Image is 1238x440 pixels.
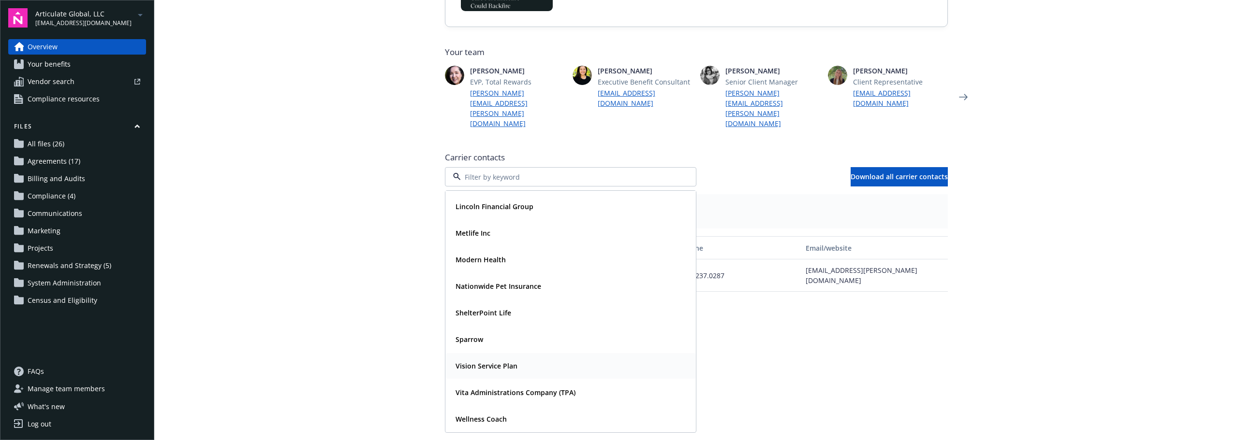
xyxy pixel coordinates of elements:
a: Marketing [8,223,146,239]
img: photo [700,66,720,85]
a: arrowDropDown [134,9,146,20]
span: EVP, Total Rewards [470,77,565,87]
span: Renewals and Strategy (5) [28,258,111,273]
a: Billing and Audits [8,171,146,186]
span: All files (26) [28,136,64,152]
strong: Nationwide Pet Insurance [456,282,541,291]
span: [EMAIL_ADDRESS][DOMAIN_NAME] [35,19,132,28]
div: Email/website [806,243,943,253]
button: Articulate Global, LLC[EMAIL_ADDRESS][DOMAIN_NAME]arrowDropDown [35,8,146,28]
span: Compliance resources [28,91,100,107]
a: Next [956,89,971,105]
input: Filter by keyword [461,172,677,182]
span: Billing and Audits [28,171,85,186]
a: Census and Eligibility [8,293,146,308]
span: [PERSON_NAME] [853,66,948,76]
img: navigator-logo.svg [8,8,28,28]
strong: Modern Health [456,255,506,264]
div: 515.237.0287 [678,259,802,292]
span: Download all carrier contacts [851,172,948,181]
span: Legal Services - (19035) [453,211,940,221]
div: Phone [682,243,798,253]
span: Your team [445,46,948,58]
button: Download all carrier contacts [851,167,948,186]
strong: ShelterPoint Life [456,308,511,317]
span: System Administration [28,275,101,291]
span: Census and Eligibility [28,293,97,308]
a: Compliance resources [8,91,146,107]
span: Your benefits [28,57,71,72]
a: [PERSON_NAME][EMAIL_ADDRESS][PERSON_NAME][DOMAIN_NAME] [470,88,565,128]
a: System Administration [8,275,146,291]
a: Manage team members [8,381,146,397]
strong: Lincoln Financial Group [456,202,533,211]
span: Articulate Global, LLC [35,9,132,19]
strong: Metlife Inc [456,228,490,238]
strong: Wellness Coach [456,414,507,424]
span: Client Representative [853,77,948,87]
a: Your benefits [8,57,146,72]
a: Overview [8,39,146,55]
a: Projects [8,241,146,256]
span: Executive Benefit Consultant [598,77,693,87]
a: Agreements (17) [8,154,146,169]
a: Communications [8,206,146,221]
strong: Vision Service Plan [456,361,517,370]
span: Carrier contacts [445,152,948,163]
a: [EMAIL_ADDRESS][DOMAIN_NAME] [598,88,693,108]
span: Senior Client Manager [725,77,820,87]
button: Phone [678,236,802,259]
span: Communications [28,206,82,221]
span: Vendor search [28,74,74,89]
span: Compliance (4) [28,188,75,204]
span: [PERSON_NAME] [598,66,693,76]
strong: Sparrow [456,335,483,344]
button: Files [8,122,146,134]
span: Agreements (17) [28,154,80,169]
a: FAQs [8,364,146,379]
strong: Vita Administrations Company (TPA) [456,388,575,397]
span: What ' s new [28,401,65,412]
button: What's new [8,401,80,412]
a: [EMAIL_ADDRESS][DOMAIN_NAME] [853,88,948,108]
span: Marketing [28,223,60,239]
img: photo [828,66,847,85]
img: photo [573,66,592,85]
div: [EMAIL_ADDRESS][PERSON_NAME][DOMAIN_NAME] [802,259,947,292]
span: Projects [28,241,53,256]
span: Plan types [453,202,940,211]
span: [PERSON_NAME] [470,66,565,76]
span: FAQs [28,364,44,379]
a: Renewals and Strategy (5) [8,258,146,273]
button: Email/website [802,236,947,259]
div: Log out [28,416,51,432]
a: Vendor search [8,74,146,89]
a: All files (26) [8,136,146,152]
span: [PERSON_NAME] [725,66,820,76]
span: Overview [28,39,58,55]
a: Compliance (4) [8,188,146,204]
img: photo [445,66,464,85]
a: [PERSON_NAME][EMAIL_ADDRESS][PERSON_NAME][DOMAIN_NAME] [725,88,820,128]
span: Manage team members [28,381,105,397]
